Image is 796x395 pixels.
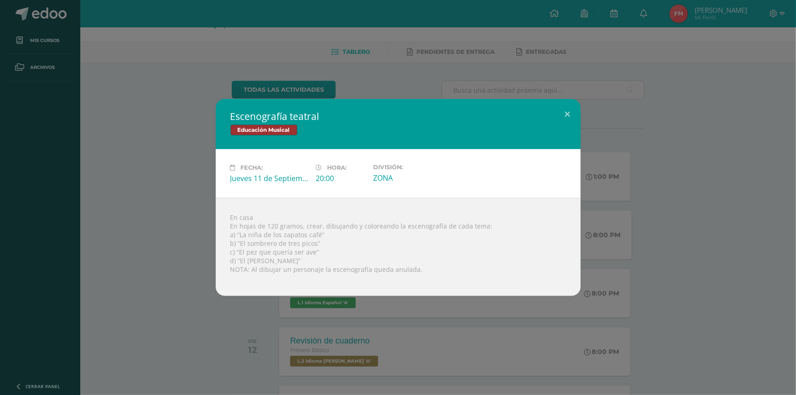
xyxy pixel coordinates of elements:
[230,173,309,183] div: Jueves 11 de Septiembre
[241,164,263,171] span: Fecha:
[230,125,297,135] span: Educación Musical
[373,173,452,183] div: ZONA
[328,164,347,171] span: Hora:
[216,198,581,296] div: En casa En hojas de 120 gramos, crear, dibujando y coloreando la escenografía de cada tema: a) “L...
[373,164,452,171] label: División:
[555,99,581,130] button: Close (Esc)
[316,173,366,183] div: 20:00
[230,110,566,123] h2: Escenografía teatral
